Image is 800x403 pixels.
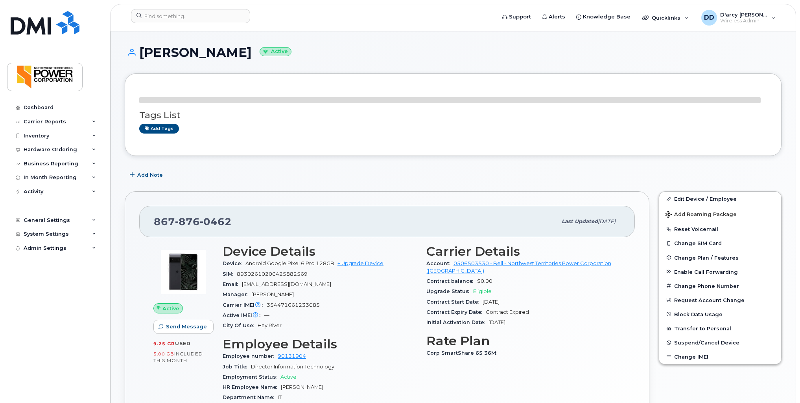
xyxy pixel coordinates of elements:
span: 867 [154,216,232,227]
span: — [264,312,269,318]
span: Manager [223,291,251,297]
span: Last updated [562,218,598,224]
h3: Device Details [223,244,417,258]
button: Transfer to Personal [659,321,781,335]
span: 5.00 GB [153,351,174,357]
button: Change IMEI [659,350,781,364]
h3: Employee Details [223,337,417,351]
h1: [PERSON_NAME] [125,46,782,59]
span: 876 [175,216,200,227]
span: Email [223,281,242,287]
span: included this month [153,351,203,364]
a: 90131904 [278,353,306,359]
span: Add Roaming Package [665,211,737,219]
span: Initial Activation Date [426,319,488,325]
span: [PERSON_NAME] [281,384,323,390]
span: Active [162,305,179,312]
button: Send Message [153,320,214,334]
a: Add tags [139,124,179,134]
span: Employee number [223,353,278,359]
button: Change Phone Number [659,279,781,293]
span: 0462 [200,216,232,227]
span: Suspend/Cancel Device [674,340,739,346]
span: SIM [223,271,237,277]
span: Corp SmartShare 65 36M [426,350,500,356]
span: Department Name [223,394,278,400]
button: Enable Call Forwarding [659,265,781,279]
span: City Of Use [223,322,258,328]
span: [DATE] [598,218,616,224]
span: $0.00 [477,278,492,284]
span: Job Title [223,364,251,370]
button: Request Account Change [659,293,781,307]
span: Change Plan / Features [674,255,739,260]
small: Active [260,47,291,56]
button: Block Data Usage [659,307,781,321]
span: Contract Start Date [426,299,483,305]
span: Employment Status [223,374,280,380]
button: Add Note [125,168,170,182]
span: 354471661233085 [267,302,320,308]
span: Contract Expired [486,309,529,315]
h3: Rate Plan [426,334,621,348]
span: 9.25 GB [153,341,175,346]
span: Director Information Technology [251,364,334,370]
span: Add Note [137,171,163,179]
span: Hay River [258,322,282,328]
span: [DATE] [488,319,505,325]
a: Edit Device / Employee [659,192,781,206]
span: [DATE] [483,299,500,305]
span: Carrier IMEI [223,302,267,308]
span: [PERSON_NAME] [251,291,294,297]
img: image20231002-3703462-yy1t0c.jpeg [160,248,207,295]
a: 0506503530 - Bell - Northwest Territories Power Corporation ([GEOGRAPHIC_DATA]) [426,260,611,273]
span: Account [426,260,453,266]
span: Active [280,374,297,380]
button: Suspend/Cancel Device [659,335,781,350]
span: [EMAIL_ADDRESS][DOMAIN_NAME] [242,281,331,287]
span: Device [223,260,245,266]
h3: Tags List [139,110,767,120]
button: Change Plan / Features [659,251,781,265]
span: Active IMEI [223,312,264,318]
span: HR Employee Name [223,384,281,390]
span: Upgrade Status [426,288,473,294]
span: Send Message [166,323,207,330]
span: Contract balance [426,278,477,284]
span: Enable Call Forwarding [674,269,738,275]
h3: Carrier Details [426,244,621,258]
span: IT [278,394,282,400]
button: Add Roaming Package [659,206,781,222]
span: used [175,341,191,346]
button: Reset Voicemail [659,222,781,236]
span: Contract Expiry Date [426,309,486,315]
span: 89302610206425882569 [237,271,308,277]
span: Eligible [473,288,492,294]
a: + Upgrade Device [337,260,383,266]
button: Change SIM Card [659,236,781,250]
span: Android Google Pixel 6 Pro 128GB [245,260,334,266]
